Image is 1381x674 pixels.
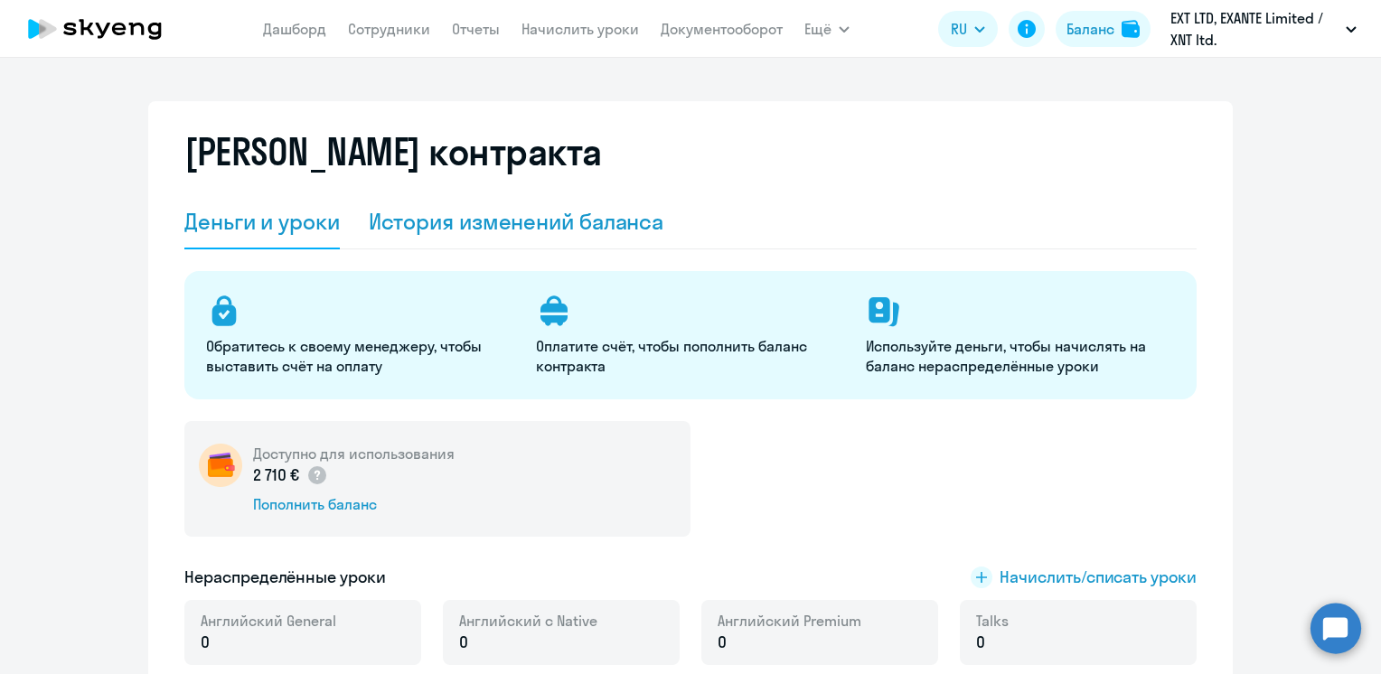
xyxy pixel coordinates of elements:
span: RU [951,18,967,40]
span: 0 [459,631,468,654]
img: balance [1122,20,1140,38]
h5: Доступно для использования [253,444,455,463]
p: Обратитесь к своему менеджеру, чтобы выставить счёт на оплату [206,336,514,376]
button: RU [938,11,998,47]
button: Балансbalance [1056,11,1151,47]
span: Английский General [201,611,336,631]
a: Сотрудники [348,20,430,38]
p: Оплатите счёт, чтобы пополнить баланс контракта [536,336,844,376]
p: 2 710 € [253,463,328,487]
a: Документооборот [661,20,783,38]
span: 0 [201,631,210,654]
button: EXT LTD, ‎EXANTE Limited / XNT ltd. [1161,7,1366,51]
div: Деньги и уроки [184,207,340,236]
span: Ещё [804,18,831,40]
p: Используйте деньги, чтобы начислять на баланс нераспределённые уроки [866,336,1174,376]
span: 0 [976,631,985,654]
a: Дашборд [263,20,326,38]
button: Ещё [804,11,850,47]
span: Talks [976,611,1009,631]
a: Отчеты [452,20,500,38]
span: 0 [718,631,727,654]
span: Английский с Native [459,611,597,631]
div: Пополнить баланс [253,494,455,514]
img: wallet-circle.png [199,444,242,487]
div: История изменений баланса [369,207,664,236]
a: Начислить уроки [521,20,639,38]
span: Начислить/списать уроки [1000,566,1197,589]
h5: Нераспределённые уроки [184,566,386,589]
p: EXT LTD, ‎EXANTE Limited / XNT ltd. [1170,7,1339,51]
h2: [PERSON_NAME] контракта [184,130,602,173]
span: Английский Premium [718,611,861,631]
div: Баланс [1066,18,1114,40]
